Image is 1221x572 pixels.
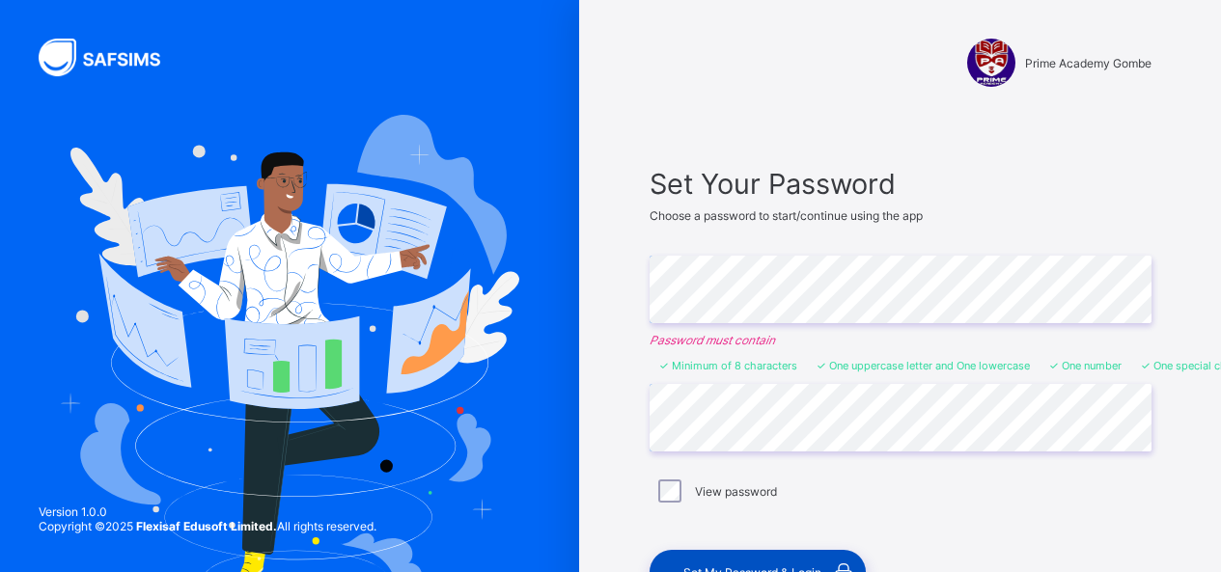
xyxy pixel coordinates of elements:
[650,167,1152,201] span: Set Your Password
[817,359,1030,372] li: One uppercase letter and One lowercase
[695,484,777,499] label: View password
[39,39,183,76] img: SAFSIMS Logo
[659,359,797,372] li: Minimum of 8 characters
[39,519,376,533] span: Copyright © 2025 All rights reserved.
[136,519,277,533] strong: Flexisaf Edusoft Limited.
[650,333,1152,347] em: Password must contain
[650,208,923,223] span: Choose a password to start/continue using the app
[1049,359,1122,372] li: One number
[967,39,1015,87] img: Prime Academy Gombe
[39,504,376,519] span: Version 1.0.0
[1025,56,1152,70] span: Prime Academy Gombe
